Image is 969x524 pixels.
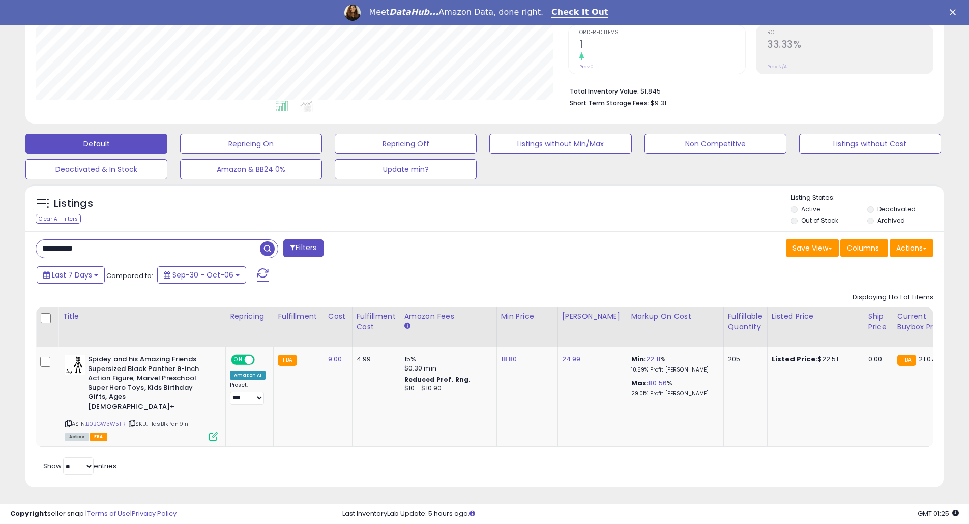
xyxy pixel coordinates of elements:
[840,239,888,257] button: Columns
[631,366,716,374] p: 10.59% Profit [PERSON_NAME]
[631,354,647,364] b: Min:
[877,216,905,225] label: Archived
[328,311,348,322] div: Cost
[253,356,270,364] span: OFF
[25,159,167,179] button: Deactivated & In Stock
[579,39,745,52] h2: 1
[10,509,177,519] div: seller snap | |
[919,354,934,364] span: 21.07
[767,30,933,36] span: ROI
[88,355,212,414] b: Spidey and his Amazing Friends Supersized Black Panther 9-inch Action Figure, Marvel Preschool Su...
[644,134,786,154] button: Non Competitive
[65,433,89,441] span: All listings currently available for purchase on Amazon
[631,379,716,397] div: %
[868,355,885,364] div: 0.00
[631,378,649,388] b: Max:
[25,134,167,154] button: Default
[180,134,322,154] button: Repricing On
[357,355,392,364] div: 4.99
[489,134,631,154] button: Listings without Min/Max
[890,239,933,257] button: Actions
[335,134,477,154] button: Repricing Off
[631,355,716,374] div: %
[342,509,959,519] div: Last InventoryLab Update: 5 hours ago.
[230,371,266,380] div: Amazon AI
[328,354,342,364] a: 9.00
[627,307,723,347] th: The percentage added to the cost of goods (COGS) that forms the calculator for Min & Max prices.
[132,509,177,518] a: Privacy Policy
[728,355,759,364] div: 205
[562,311,623,322] div: [PERSON_NAME]
[404,311,492,322] div: Amazon Fees
[767,39,933,52] h2: 33.33%
[86,420,126,428] a: B0BGW3W5TR
[404,364,489,373] div: $0.30 min
[501,354,517,364] a: 18.80
[52,270,92,280] span: Last 7 Days
[501,311,553,322] div: Min Price
[37,266,105,284] button: Last 7 Days
[877,205,916,213] label: Deactivated
[631,390,716,397] p: 29.01% Profit [PERSON_NAME]
[10,509,47,518] strong: Copyright
[791,193,944,203] p: Listing States:
[772,355,856,364] div: $22.51
[63,311,221,322] div: Title
[65,355,85,375] img: 31TmKmfEoqL._SL40_.jpg
[562,354,581,364] a: 24.99
[786,239,839,257] button: Save View
[570,84,926,97] li: $1,845
[404,375,471,384] b: Reduced Prof. Rng.
[180,159,322,179] button: Amazon & BB24 0%
[651,98,666,108] span: $9.31
[767,64,787,70] small: Prev: N/A
[87,509,130,518] a: Terms of Use
[65,355,218,440] div: ASIN:
[404,322,410,331] small: Amazon Fees.
[868,311,889,332] div: Ship Price
[801,205,820,213] label: Active
[918,509,959,518] span: 2025-10-14 01:25 GMT
[344,5,361,21] img: Profile image for Georgie
[847,243,879,253] span: Columns
[335,159,477,179] button: Update min?
[649,378,667,388] a: 80.56
[801,216,838,225] label: Out of Stock
[404,355,489,364] div: 15%
[230,311,269,322] div: Repricing
[389,7,438,17] i: DataHub...
[283,239,323,257] button: Filters
[570,99,649,107] b: Short Term Storage Fees:
[230,382,266,405] div: Preset:
[404,384,489,393] div: $10 - $10.90
[357,311,396,332] div: Fulfillment Cost
[369,7,543,17] div: Meet Amazon Data, done right.
[278,311,319,322] div: Fulfillment
[897,311,950,332] div: Current Buybox Price
[728,311,763,332] div: Fulfillable Quantity
[897,355,916,366] small: FBA
[157,266,246,284] button: Sep-30 - Oct-06
[127,420,188,428] span: | SKU: HasBlkPan9in
[278,355,297,366] small: FBA
[579,30,745,36] span: Ordered Items
[646,354,660,364] a: 22.11
[799,134,941,154] button: Listings without Cost
[106,271,153,281] span: Compared to:
[631,311,719,322] div: Markup on Cost
[90,433,107,441] span: FBA
[54,197,93,211] h5: Listings
[853,293,933,302] div: Displaying 1 to 1 of 1 items
[950,9,960,15] div: Close
[772,354,818,364] b: Listed Price:
[232,356,245,364] span: ON
[36,214,81,224] div: Clear All Filters
[570,87,639,96] b: Total Inventory Value:
[43,461,116,471] span: Show: entries
[551,7,608,18] a: Check It Out
[772,311,860,322] div: Listed Price
[172,270,233,280] span: Sep-30 - Oct-06
[579,64,594,70] small: Prev: 0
